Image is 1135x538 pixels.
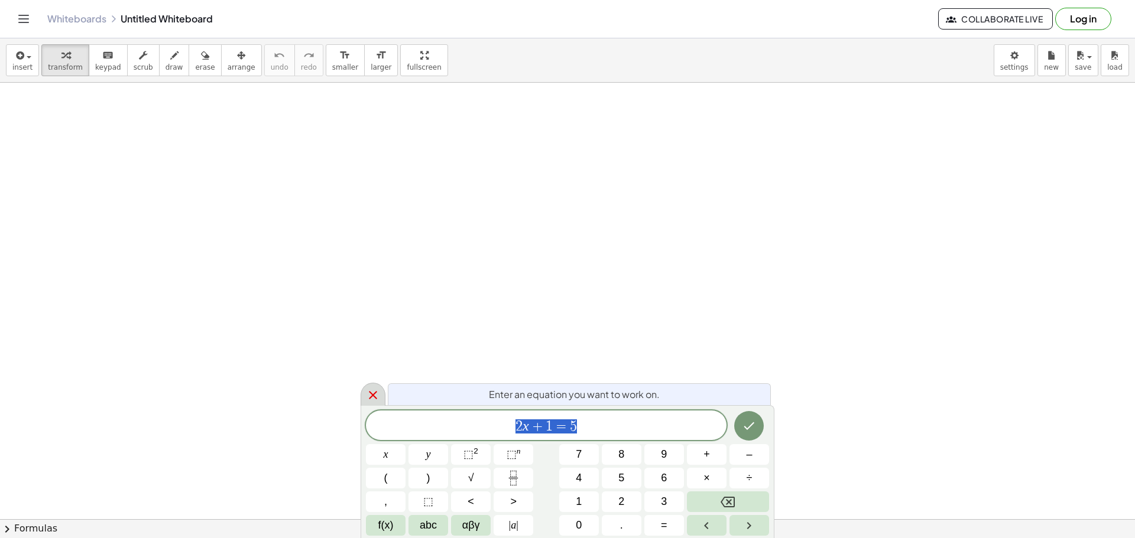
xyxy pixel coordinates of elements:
button: x [366,444,406,465]
button: Placeholder [408,491,448,512]
span: + [529,419,546,433]
button: Equals [644,515,684,536]
button: redoredo [294,44,323,76]
span: 2 [618,494,624,510]
button: Alphabet [408,515,448,536]
button: 1 [559,491,599,512]
button: Log in [1055,8,1111,30]
span: 1 [576,494,582,510]
button: Functions [366,515,406,536]
span: 5 [618,470,624,486]
button: Superscript [494,444,533,465]
span: > [510,494,517,510]
button: ) [408,468,448,488]
span: ( [384,470,388,486]
span: abc [420,517,437,533]
button: erase [189,44,221,76]
button: fullscreen [400,44,447,76]
button: 5 [602,468,641,488]
button: format_sizelarger [364,44,398,76]
span: insert [12,63,33,71]
span: ⬚ [507,448,517,460]
button: Backspace [687,491,769,512]
span: scrub [134,63,153,71]
span: ) [427,470,430,486]
span: √ [468,470,474,486]
span: 7 [576,446,582,462]
span: a [509,517,518,533]
span: . [620,517,623,533]
span: 8 [618,446,624,462]
button: Minus [729,444,769,465]
button: Collaborate Live [938,8,1053,30]
button: Toggle navigation [14,9,33,28]
span: save [1075,63,1091,71]
button: Less than [451,491,491,512]
span: keypad [95,63,121,71]
button: 7 [559,444,599,465]
button: keyboardkeypad [89,44,128,76]
sup: 2 [474,446,478,455]
span: | [516,519,518,531]
button: 9 [644,444,684,465]
span: draw [166,63,183,71]
button: 3 [644,491,684,512]
span: < [468,494,474,510]
i: format_size [339,48,351,63]
span: redo [301,63,317,71]
span: undo [271,63,288,71]
span: | [509,519,511,531]
button: Left arrow [687,515,727,536]
span: , [384,494,387,510]
button: Done [734,411,764,441]
span: = [661,517,667,533]
var: x [523,418,529,433]
span: y [426,446,431,462]
button: 6 [644,468,684,488]
span: – [746,446,752,462]
i: redo [303,48,314,63]
span: ÷ [747,470,753,486]
button: Right arrow [729,515,769,536]
span: 9 [661,446,667,462]
button: y [408,444,448,465]
button: Square root [451,468,491,488]
button: draw [159,44,190,76]
button: 0 [559,515,599,536]
button: scrub [127,44,160,76]
span: 1 [546,419,553,433]
button: load [1101,44,1129,76]
span: αβγ [462,517,480,533]
span: settings [1000,63,1029,71]
button: format_sizesmaller [326,44,365,76]
span: larger [371,63,391,71]
button: transform [41,44,89,76]
button: 4 [559,468,599,488]
button: save [1068,44,1098,76]
span: = [553,419,570,433]
button: Divide [729,468,769,488]
span: load [1107,63,1123,71]
button: Plus [687,444,727,465]
span: ⬚ [423,494,433,510]
button: Greater than [494,491,533,512]
button: Absolute value [494,515,533,536]
span: × [703,470,710,486]
i: keyboard [102,48,113,63]
button: . [602,515,641,536]
span: f(x) [378,517,394,533]
span: + [703,446,710,462]
a: Whiteboards [47,13,106,25]
span: erase [195,63,215,71]
span: 6 [661,470,667,486]
span: smaller [332,63,358,71]
i: undo [274,48,285,63]
button: Times [687,468,727,488]
button: 8 [602,444,641,465]
span: fullscreen [407,63,441,71]
sup: n [517,446,521,455]
button: new [1037,44,1066,76]
span: arrange [228,63,255,71]
span: 5 [570,419,577,433]
span: Collaborate Live [948,14,1043,24]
